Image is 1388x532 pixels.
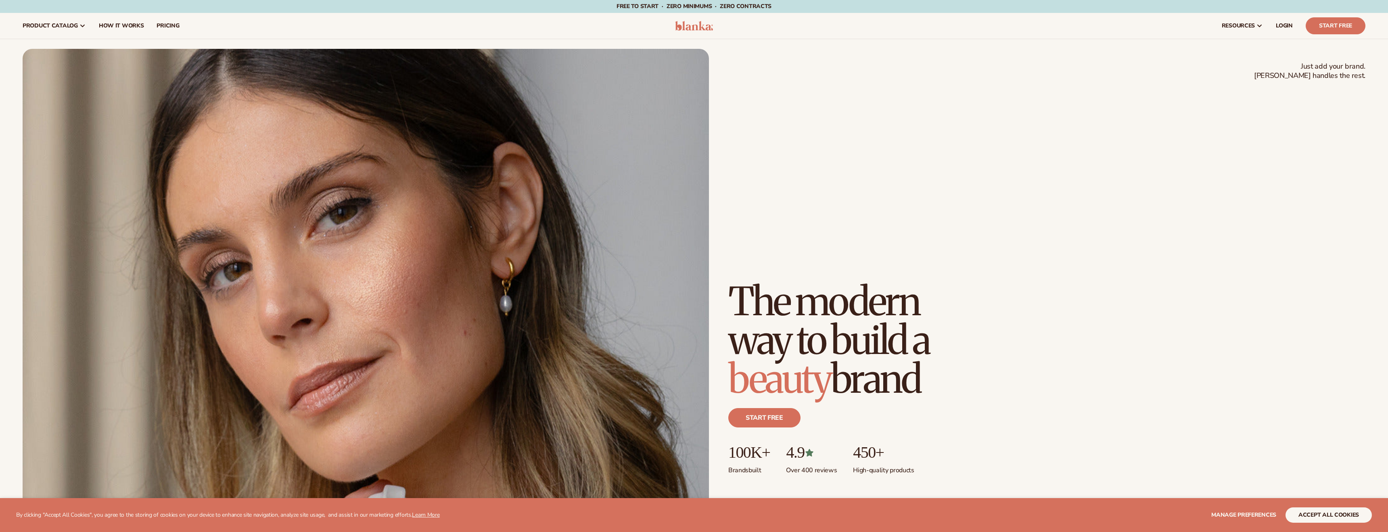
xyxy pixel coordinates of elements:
p: 4.9 [786,444,837,461]
span: Free to start · ZERO minimums · ZERO contracts [617,2,771,10]
p: 100K+ [728,444,770,461]
span: beauty [728,355,831,403]
a: product catalog [16,13,92,39]
p: Over 400 reviews [786,461,837,475]
a: resources [1215,13,1269,39]
a: pricing [150,13,186,39]
a: Start free [728,408,801,427]
a: LOGIN [1269,13,1299,39]
a: Start Free [1306,17,1365,34]
span: How It Works [99,23,144,29]
p: By clicking "Accept All Cookies", you agree to the storing of cookies on your device to enhance s... [16,512,440,519]
p: Brands built [728,461,770,475]
a: Learn More [412,511,439,519]
span: product catalog [23,23,78,29]
img: logo [675,21,713,31]
span: resources [1222,23,1255,29]
p: 450+ [853,444,914,461]
a: How It Works [92,13,151,39]
h1: The modern way to build a brand [728,282,987,398]
span: Just add your brand. [PERSON_NAME] handles the rest. [1254,62,1365,81]
span: LOGIN [1276,23,1293,29]
p: High-quality products [853,461,914,475]
span: pricing [157,23,179,29]
button: Manage preferences [1211,507,1276,523]
button: accept all cookies [1286,507,1372,523]
span: Manage preferences [1211,511,1276,519]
